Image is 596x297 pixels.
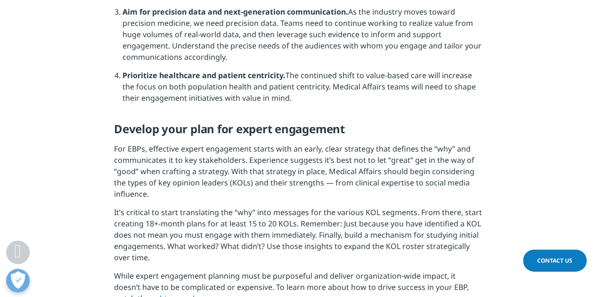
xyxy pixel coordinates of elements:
[122,70,286,80] strong: Prioritize healthcare and patient centricity.
[6,269,30,292] button: Open Preferences
[122,7,348,17] strong: Aim for precision data and next-generation communication.
[523,249,587,272] a: Contact Us
[114,144,474,199] span: For EBPs, effective expert engagement starts with an early, clear strategy that defines the “why”...
[114,121,345,136] strong: Develop your plan for expert engagement
[122,6,482,70] li: As the industry moves toward precision medicine, we need precision data. Teams need to continue w...
[114,207,482,263] span: It’s critical to start translating the “why” into messages for the various KOL segments. From the...
[122,70,482,111] li: The continued shift to value-based care will increase the focus on both population health and pat...
[537,257,572,265] span: Contact Us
